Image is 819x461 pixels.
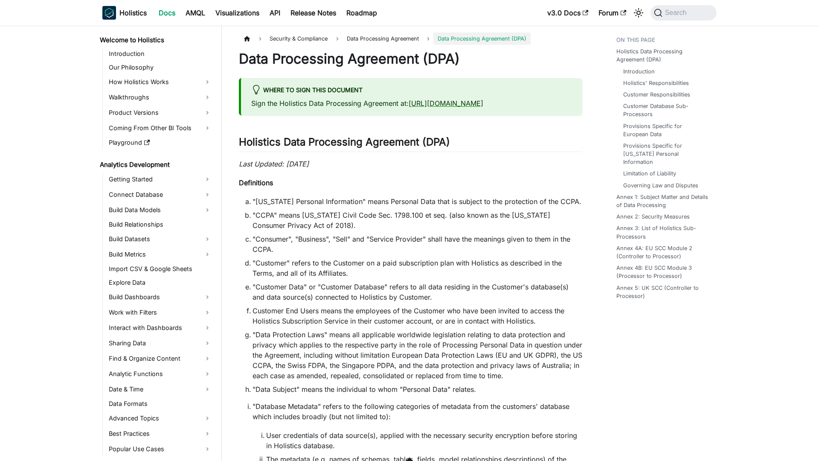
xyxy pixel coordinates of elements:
[632,6,645,20] button: Switch between dark and light mode (currently system mode)
[662,9,692,17] span: Search
[264,6,285,20] a: API
[106,90,214,104] a: Walkthroughs
[106,306,214,319] a: Work with Filters
[623,102,708,118] a: Customer Database Sub-Processors
[102,6,147,20] a: HolisticsHolisticsHolistics
[616,244,712,260] a: Annex 4A: EU SCC Module 2 (Controller to Processor)
[616,284,712,300] a: Annex 5: UK SCC (Controller to Processor)
[210,6,264,20] a: Visualizations
[102,6,116,20] img: Holistics
[253,282,582,302] li: "Customer Data" or "Customer Database" refers to all data residing in the Customer's database(s) ...
[180,6,210,20] a: AMQL
[106,203,214,217] a: Build Data Models
[593,6,631,20] a: Forum
[266,430,582,451] li: User credentials of data source(s), applied with the necessary security encryption before storing...
[253,196,582,207] li: "[US_STATE] Personal Information" means Personal Data that is subject to the protection of the CCPA.
[106,398,214,410] a: Data Formats
[616,213,690,221] a: Annex 2: Security Measures
[106,321,214,335] a: Interact with Dashboards
[94,26,222,461] nav: Docs sidebar
[106,75,214,89] a: How Holistics Works
[616,224,712,240] a: Annex 3: List of Holistics Sub-Processors
[251,98,572,108] p: Sign the Holistics Data Processing Agreement at:
[106,290,214,304] a: Build Dashboards
[623,169,676,178] a: Limitation of Liability
[623,79,689,87] a: Holistics' Responsibilities
[97,159,214,171] a: Analytics Development
[106,48,214,60] a: Introduction
[97,34,214,46] a: Welcome to Holistics
[433,32,531,45] span: Data Processing Agreement (DPA)
[616,264,712,280] a: Annex 4B: EU SCC Module 3 (Processor to Processor)
[409,99,483,108] a: [URL][DOMAIN_NAME]
[106,106,214,120] a: Product Versions
[265,32,332,45] span: Security & Compliance
[106,411,214,425] a: Advanced Topics
[106,121,214,135] a: Coming From Other BI Tools
[239,136,582,152] h2: Holistics Data Processing Agreement (DPA)
[239,160,309,168] em: Last Updated: [DATE]
[106,336,214,350] a: Sharing Data
[253,401,582,422] p: "Database Metadata" refers to the following categories of metadata from the customers' database w...
[651,5,717,20] button: Search (Command+K)
[106,188,214,201] a: Connect Database
[253,258,582,278] li: "Customer" refers to the Customer on a paid subscription plan with Holistics as described in the ...
[106,352,214,365] a: Find & Organize Content
[239,32,255,45] a: Home page
[106,427,214,441] a: Best Practices
[106,248,214,261] a: Build Metrics
[542,6,593,20] a: v3.0 Docs
[623,67,655,76] a: Introduction
[239,32,582,45] nav: Breadcrumbs
[253,234,582,254] li: "Consumer", "Business", "Sell" and "Service Provider" shall have the meanings given to them in th...
[239,178,273,187] strong: Definitions
[616,193,712,209] a: Annex 1: Subject Matter and Details of Data Processing
[253,384,582,394] li: "Data Subject" means the individual to whom "Personal Data" relates.
[106,382,214,396] a: Date & Time
[119,8,147,18] b: Holistics
[623,122,708,138] a: Provisions Specific for European Data
[251,85,572,96] div: Where to sign this document
[106,232,214,246] a: Build Datasets
[253,210,582,230] li: "CCPA" means [US_STATE] Civil Code Sec. 1798.100 et seq. (also known as the [US_STATE] Consumer P...
[623,142,708,166] a: Provisions Specific for [US_STATE] Personal Information
[285,6,341,20] a: Release Notes
[106,442,214,456] a: Popular Use Cases
[616,47,712,64] a: Holistics Data Processing Agreement (DPA)
[106,219,214,230] a: Build Relationships
[106,61,214,73] a: Our Philosophy
[154,6,180,20] a: Docs
[341,6,382,20] a: Roadmap
[106,367,214,381] a: Analytic Functions
[106,277,214,289] a: Explore Data
[623,181,698,190] a: Governing Law and Disputes
[239,50,582,67] h1: Data Processing Agreement (DPA)
[253,306,582,326] li: Customer End Users means the employees of the Customer who have been invited to access the Holist...
[253,330,582,381] li: "Data Protection Laws" means all applicable worldwide legislation relating to data protection and...
[106,263,214,275] a: Import CSV & Google Sheets
[343,32,423,45] span: Data Processing Agreement
[106,172,214,186] a: Getting Started
[623,90,690,99] a: Customer Responsibilities
[106,137,214,149] a: Playground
